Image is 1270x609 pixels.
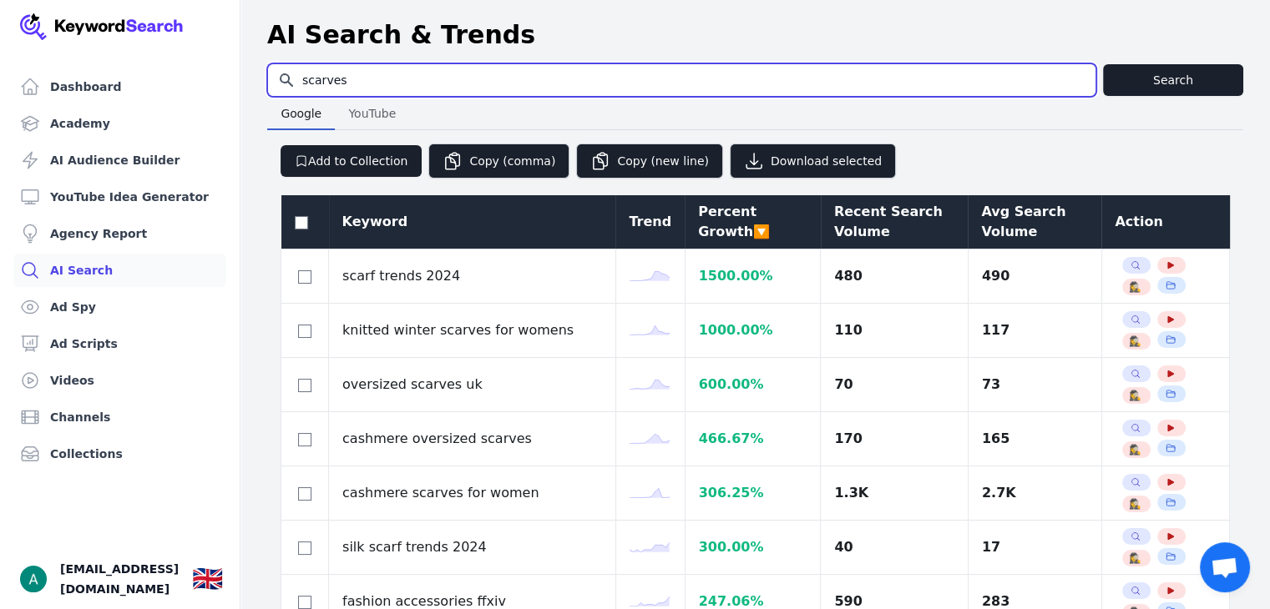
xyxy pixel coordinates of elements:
[699,483,807,503] div: 306.25 %
[982,483,1088,503] div: 2.7K
[834,266,954,286] div: 480
[13,143,226,177] a: AI Audience Builder
[13,180,226,214] a: YouTube Idea Generator
[699,537,807,557] div: 300.00 %
[329,358,616,412] td: oversized scarves uk
[281,145,422,177] button: Add to Collection
[699,320,807,340] div: 1000.00 %
[834,202,954,242] div: Recent Search Volume
[1129,497,1142,511] button: 🕵️‍♀️
[13,217,226,250] a: Agency Report
[1115,212,1216,232] div: Action
[982,537,1088,557] div: 17
[834,375,954,395] div: 70
[1129,497,1141,511] span: 🕵️‍♀️
[329,412,616,466] td: cashmere oversized scarves
[1200,542,1250,592] div: Open chat
[1129,551,1142,565] button: 🕵️‍♀️
[13,254,226,287] a: AI Search
[1129,335,1142,348] button: 🕵️‍♀️
[342,212,603,232] div: Keyword
[699,375,807,395] div: 600.00 %
[982,429,1088,449] div: 165
[699,266,807,286] div: 1500.00 %
[13,364,226,397] a: Videos
[834,429,954,449] div: 170
[329,521,616,575] td: silk scarf trends 2024
[1129,335,1141,348] span: 🕵️‍♀️
[576,143,723,179] button: Copy (new line)
[268,64,1095,96] input: Search
[834,537,954,557] div: 40
[1129,443,1142,456] button: 🕵️‍♀️
[1129,389,1141,402] span: 🕵️‍♀️
[342,102,402,125] span: YouTube
[1103,64,1243,96] button: Search
[981,202,1088,242] div: Avg Search Volume
[13,400,226,434] a: Channels
[20,13,184,40] img: Your Company
[730,143,896,179] button: Download selected
[1129,280,1142,294] button: 🕵️‍♀️
[13,70,226,103] a: Dashboard
[192,562,223,596] button: 🇬🇧
[982,266,1088,286] div: 490
[13,107,226,140] a: Academy
[699,429,807,449] div: 466.67 %
[267,20,535,50] h1: AI Search & Trends
[1129,443,1141,456] span: 🕵️‍♀️
[1129,280,1141,294] span: 🕵️‍♀️
[20,566,47,592] button: Open user button
[834,483,954,503] div: 1.3K
[329,466,616,521] td: cashmere scarves for women
[13,437,226,471] a: Collections
[60,559,179,599] span: [EMAIL_ADDRESS][DOMAIN_NAME]
[982,375,1088,395] div: 73
[1129,551,1141,565] span: 🕵️‍♀️
[834,320,954,340] div: 110
[192,564,223,594] div: 🇬🇧
[698,202,807,242] div: Percent Growth 🔽
[629,212,671,232] div: Trend
[1129,389,1142,402] button: 🕵️‍♀️
[428,143,569,179] button: Copy (comma)
[13,327,226,360] a: Ad Scripts
[13,290,226,324] a: Ad Spy
[329,249,616,304] td: scarf trends 2024
[20,566,47,592] img: Arihant Jain
[329,304,616,358] td: knitted winter scarves for womens
[982,320,1088,340] div: 117
[274,102,328,125] span: Google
